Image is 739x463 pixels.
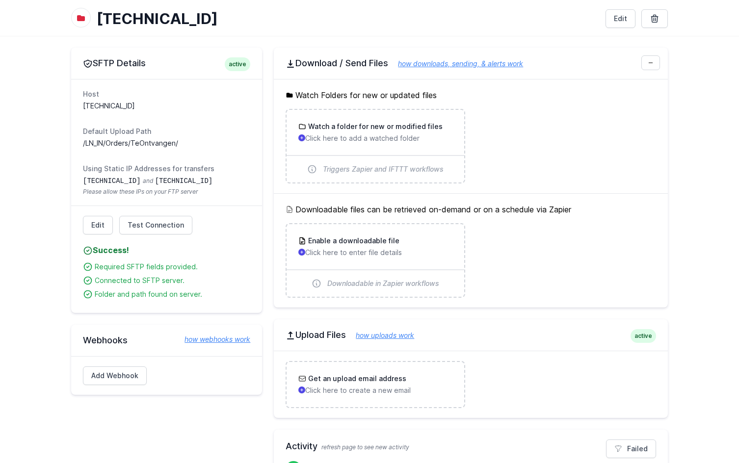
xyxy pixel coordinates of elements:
[388,59,523,68] a: how downloads, sending, & alerts work
[286,57,656,69] h2: Download / Send Files
[306,374,406,384] h3: Get an upload email address
[287,224,464,297] a: Enable a downloadable file Click here to enter file details Downloadable in Zapier workflows
[83,334,250,346] h2: Webhooks
[155,177,213,185] code: [TECHNICAL_ID]
[298,248,452,257] p: Click here to enter file details
[321,443,409,451] span: refresh page to see new activity
[83,164,250,174] dt: Using Static IP Addresses for transfers
[287,110,464,182] a: Watch a folder for new or modified files Click here to add a watched folder Triggers Zapier and I...
[286,89,656,101] h5: Watch Folders for new or updated files
[175,334,250,344] a: how webhooks work
[327,279,439,288] span: Downloadable in Zapier workflows
[83,89,250,99] dt: Host
[298,386,452,395] p: Click here to create a new email
[97,10,598,27] h1: [TECHNICAL_ID]
[83,101,250,111] dd: [TECHNICAL_ID]
[606,9,635,28] a: Edit
[95,289,250,299] div: Folder and path found on server.
[286,204,656,215] h5: Downloadable files can be retrieved on-demand or on a schedule via Zapier
[128,220,184,230] span: Test Connection
[83,177,141,185] code: [TECHNICAL_ID]
[690,414,727,451] iframe: Drift Widget Chat Controller
[287,362,464,407] a: Get an upload email address Click here to create a new email
[83,57,250,69] h2: SFTP Details
[286,329,656,341] h2: Upload Files
[83,188,250,196] span: Please allow these IPs on your FTP server
[95,262,250,272] div: Required SFTP fields provided.
[346,331,414,339] a: how uploads work
[83,244,250,256] h4: Success!
[83,127,250,136] dt: Default Upload Path
[306,122,443,131] h3: Watch a folder for new or modified files
[298,133,452,143] p: Click here to add a watched folder
[83,366,147,385] a: Add Webhook
[606,439,656,458] a: Failed
[95,276,250,285] div: Connected to SFTP server.
[83,138,250,148] dd: /LN_IN/Orders/TeOntvangen/
[323,164,444,174] span: Triggers Zapier and IFTTT workflows
[225,57,250,71] span: active
[306,236,399,246] h3: Enable a downloadable file
[83,216,113,234] a: Edit
[143,177,153,184] span: and
[286,439,656,453] h2: Activity
[119,216,192,234] a: Test Connection
[631,329,656,343] span: active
